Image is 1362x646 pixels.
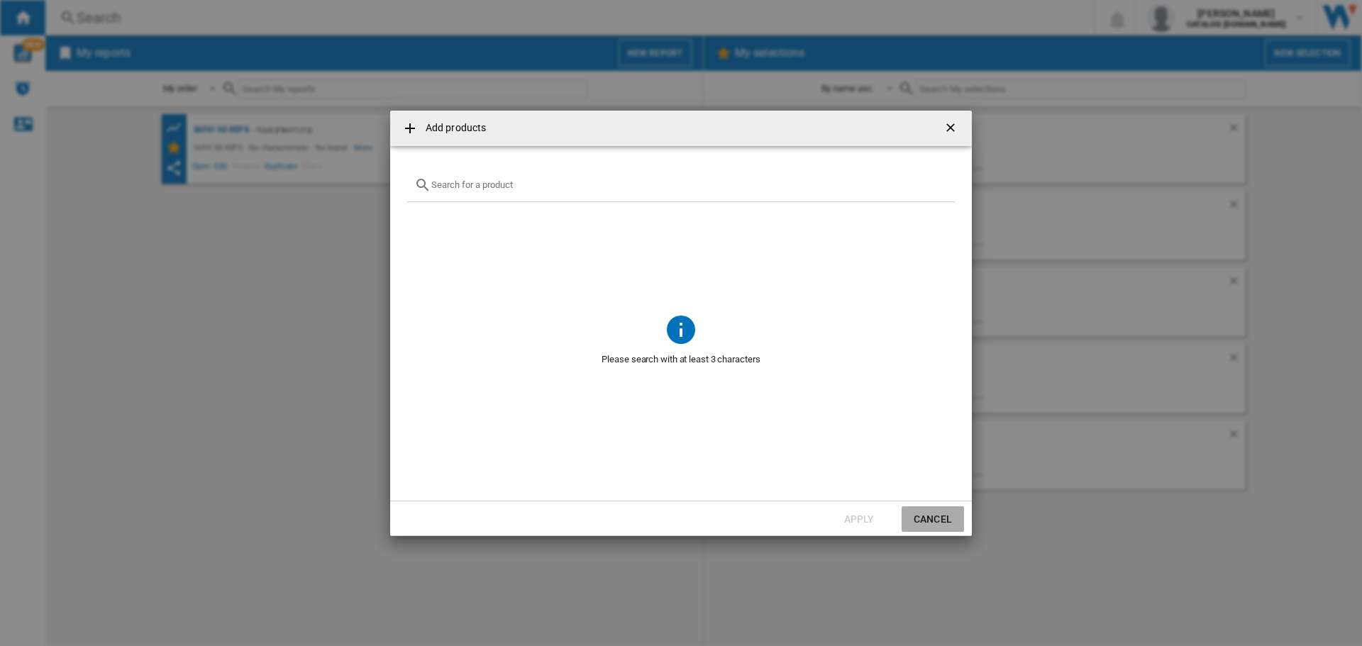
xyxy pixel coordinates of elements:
h4: Add products [419,121,486,135]
span: Please search with at least 3 characters [407,346,955,373]
button: Apply [828,506,890,532]
input: Search for a product [431,179,948,190]
button: getI18NText('BUTTONS.CLOSE_DIALOG') [938,114,966,143]
md-dialog: {{getI18NText('SELECTIONS.EDITION_POPUP.OPEN_PRODUCTS_POPUP')}} {{::getI18NText('SELECTIONS.EDITI... [390,111,972,536]
button: Cancel [902,506,964,532]
ng-md-icon: getI18NText('BUTTONS.CLOSE_DIALOG') [943,121,960,138]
